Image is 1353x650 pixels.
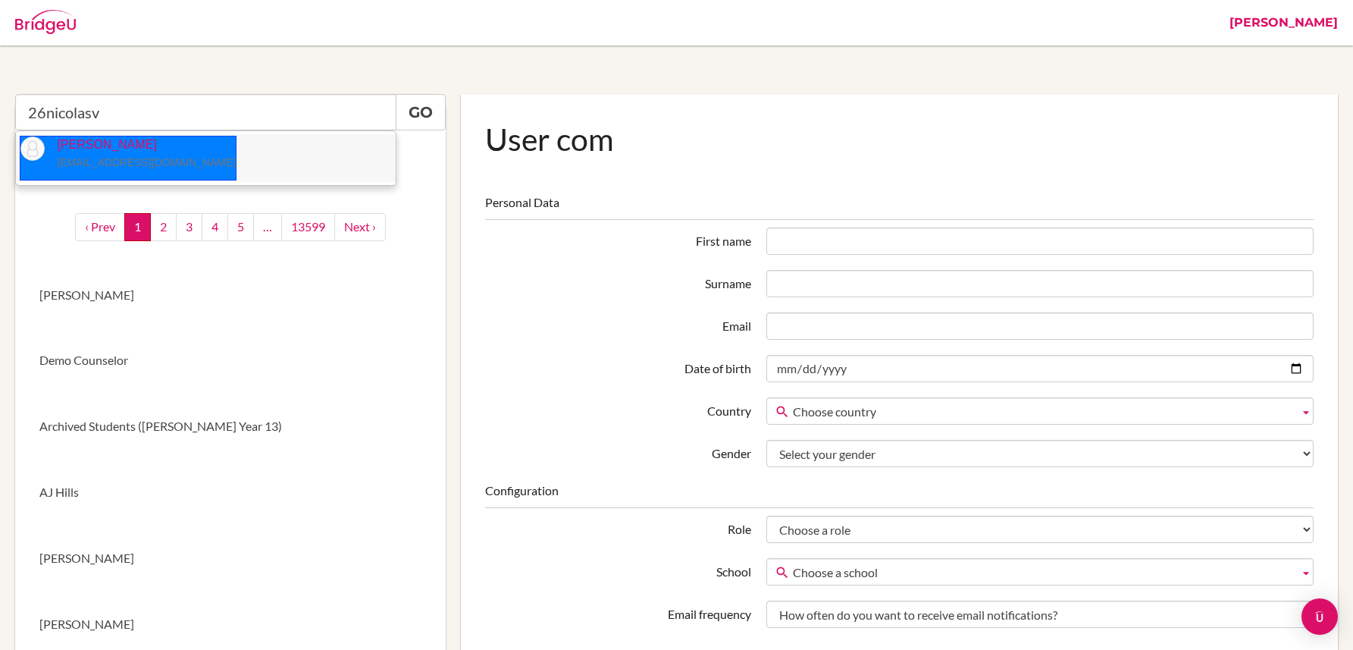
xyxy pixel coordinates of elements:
div: Open Intercom Messenger [1301,598,1338,635]
a: Demo Counselor [15,328,446,394]
label: Surname [478,270,759,293]
label: First name [478,228,759,250]
label: Email frequency [478,601,759,623]
label: Country [478,397,759,420]
a: 3 [176,213,202,241]
span: Choose country [793,398,1293,425]
a: Go [396,94,446,130]
a: New User [15,130,446,196]
label: Date of birth [478,355,759,378]
a: AJ Hills [15,460,446,526]
a: ‹ Prev [75,213,125,241]
input: Quicksearch user [15,94,396,130]
a: [PERSON_NAME] [15,526,446,592]
span: Choose a school [793,559,1293,586]
a: next [334,213,386,241]
a: … [253,213,282,241]
img: Bridge-U [15,10,76,34]
a: [PERSON_NAME] [15,262,446,328]
label: Email [478,312,759,335]
p: [PERSON_NAME] [45,137,236,171]
legend: Personal Data [485,194,1314,220]
img: thumb_default-9baad8e6c595f6d87dbccf3bc005204999cb094ff98a76d4c88bb8097aa52fd3.png [20,137,45,161]
legend: Configuration [485,482,1314,508]
a: 13599 [281,213,335,241]
label: School [478,558,759,581]
label: Gender [478,440,759,463]
a: 1 [124,213,151,241]
a: 4 [202,213,228,241]
h1: User com [485,118,1314,160]
a: Archived Students ([PERSON_NAME] Year 13) [15,394,446,460]
small: [EMAIL_ADDRESS][DOMAIN_NAME] [57,156,236,168]
a: 5 [227,213,254,241]
label: Role [478,516,759,539]
a: 2 [150,213,177,241]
